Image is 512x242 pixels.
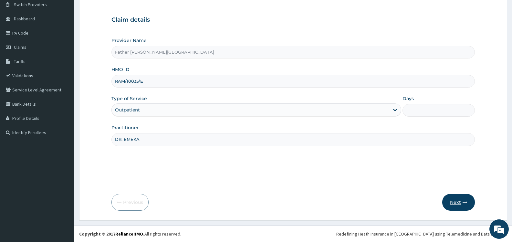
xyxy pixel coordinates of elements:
[111,133,475,146] input: Enter Name
[74,226,512,242] footer: All rights reserved.
[14,16,35,22] span: Dashboard
[111,66,130,73] label: HMO ID
[37,77,89,142] span: We're online!
[79,231,144,237] strong: Copyright © 2017 .
[3,168,123,191] textarea: Type your message and hit 'Enter'
[336,231,507,237] div: Redefining Heath Insurance in [GEOGRAPHIC_DATA] using Telemedicine and Data Science!
[14,2,47,7] span: Switch Providers
[34,36,109,45] div: Chat with us now
[115,231,143,237] a: RelianceHMO
[115,107,140,113] div: Outpatient
[12,32,26,48] img: d_794563401_company_1708531726252_794563401
[14,58,26,64] span: Tariffs
[111,37,147,44] label: Provider Name
[442,194,475,211] button: Next
[111,75,475,88] input: Enter HMO ID
[111,95,147,102] label: Type of Service
[111,194,149,211] button: Previous
[402,95,414,102] label: Days
[111,124,139,131] label: Practitioner
[106,3,121,19] div: Minimize live chat window
[14,44,26,50] span: Claims
[111,16,475,24] h3: Claim details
